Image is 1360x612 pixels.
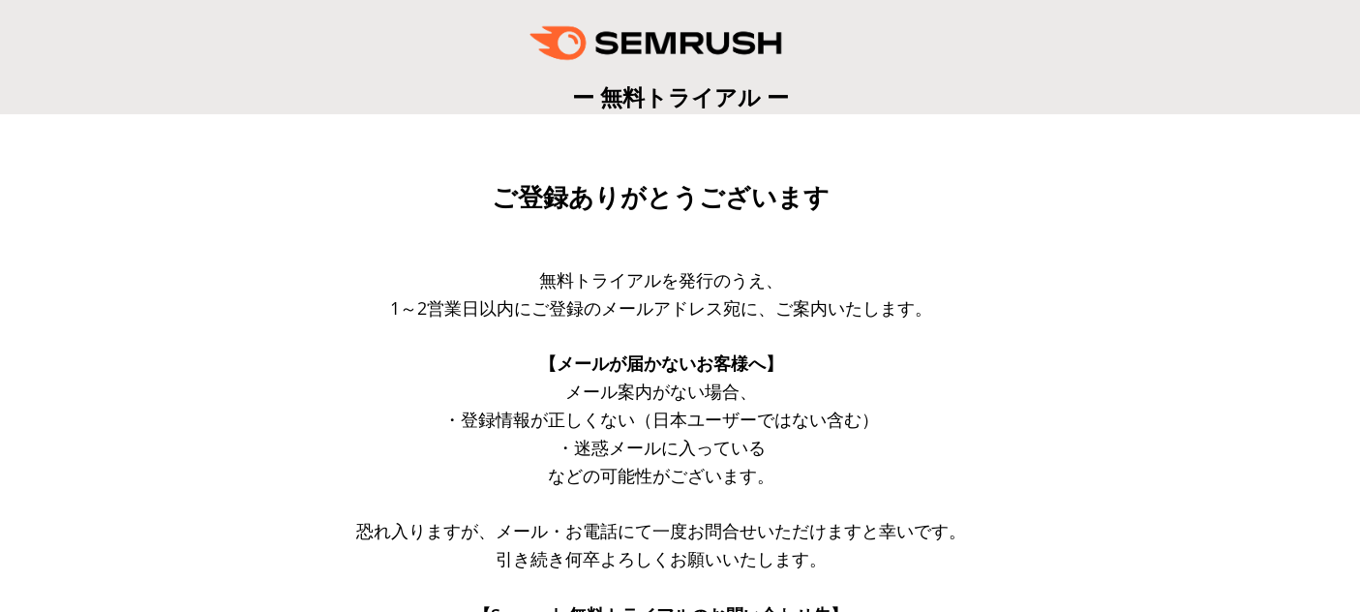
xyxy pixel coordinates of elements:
[548,464,774,487] span: などの可能性がございます。
[496,547,827,570] span: 引き続き何卒よろしくお願いいたします。
[557,436,766,459] span: ・迷惑メールに入っている
[390,296,932,320] span: 1～2営業日以内にご登録のメールアドレス宛に、ご案内いたします。
[565,380,757,403] span: メール案内がない場合、
[443,408,879,431] span: ・登録情報が正しくない（日本ユーザーではない含む）
[539,352,783,375] span: 【メールが届かないお客様へ】
[356,519,966,542] span: 恐れ入りますが、メール・お電話にて一度お問合せいただけますと幸いです。
[572,81,789,112] span: ー 無料トライアル ー
[492,183,830,212] span: ご登録ありがとうございます
[539,268,783,291] span: 無料トライアルを発行のうえ、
